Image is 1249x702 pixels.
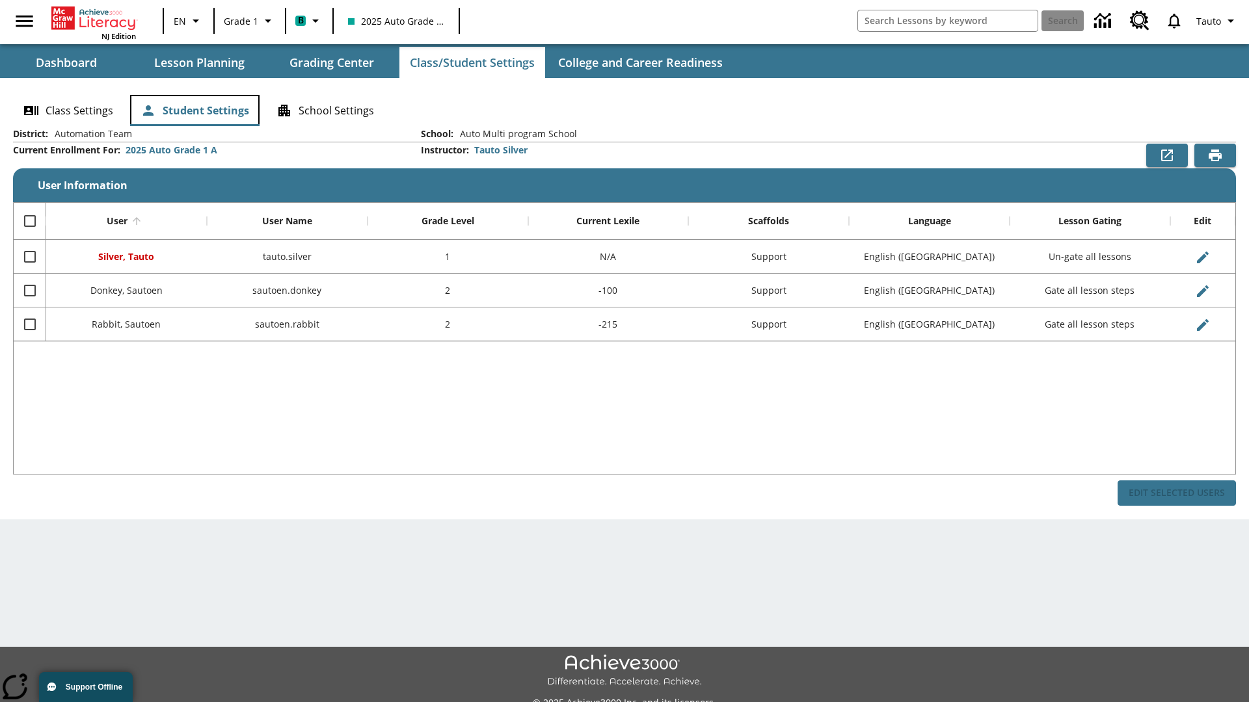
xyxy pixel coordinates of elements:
button: Open side menu [5,2,44,40]
button: Support Offline [39,672,133,702]
a: Resource Center, Will open in new tab [1122,3,1157,38]
div: 1 [368,240,528,274]
button: Lesson Planning [134,47,264,78]
div: Support [688,307,849,341]
div: English (US) [849,240,1010,274]
button: Dashboard [1,47,131,78]
div: English (US) [849,274,1010,307]
div: Edit [1194,215,1211,227]
div: N/A [528,240,689,274]
div: 2025 Auto Grade 1 A [126,144,217,157]
a: Notifications [1157,4,1191,38]
div: Scaffolds [748,215,789,227]
div: Current Lexile [576,215,639,227]
img: Achieve3000 Differentiate Accelerate Achieve [547,655,702,688]
span: NJ Edition [101,31,136,41]
span: Donkey, Sautoen [90,284,163,296]
button: Grading Center [267,47,397,78]
div: Support [688,240,849,274]
a: Data Center [1086,3,1122,39]
div: 2 [368,307,528,341]
button: Edit User [1190,244,1216,270]
div: User Information [13,127,1236,506]
div: User Name [262,215,312,227]
div: sautoen.donkey [207,274,368,307]
div: Tauto Silver [474,144,528,157]
button: Edit User [1190,312,1216,338]
button: Student Settings [130,95,260,126]
span: Support Offline [66,682,122,692]
span: Grade 1 [224,14,258,28]
button: Grade: Grade 1, Select a grade [219,9,281,32]
span: Auto Multi program School [453,127,577,140]
div: -215 [528,307,689,341]
span: Automation Team [48,127,132,140]
div: Support [688,274,849,307]
button: Profile/Settings [1191,9,1244,32]
div: Grade Level [422,215,474,227]
div: Gate all lesson steps [1010,307,1170,341]
button: Class Settings [13,95,124,126]
button: College and Career Readiness [548,47,733,78]
button: School Settings [266,95,384,126]
button: Print Preview [1194,144,1236,167]
div: Gate all lesson steps [1010,274,1170,307]
div: Un-gate all lessons [1010,240,1170,274]
span: User Information [38,178,128,192]
button: Class/Student Settings [399,47,545,78]
div: Language [908,215,951,227]
div: sautoen.rabbit [207,307,368,341]
div: User [107,215,128,227]
h2: School : [421,129,453,140]
div: Class/Student Settings [13,95,1236,126]
a: Home [51,5,136,31]
div: tauto.silver [207,240,368,274]
span: Silver, Tauto [98,250,154,263]
button: Export to CSV [1146,144,1188,167]
h2: District : [13,129,48,140]
div: Home [51,4,136,41]
h2: Instructor : [421,145,469,156]
button: Edit User [1190,278,1216,304]
span: EN [174,14,186,28]
span: 2025 Auto Grade 1 A [348,14,444,28]
h2: Current Enrollment For : [13,145,120,156]
button: Language: EN, Select a language [168,9,209,32]
div: English (US) [849,307,1010,341]
span: B [298,12,304,29]
button: Boost Class color is teal. Change class color [290,9,329,32]
div: -100 [528,274,689,307]
div: Lesson Gating [1058,215,1121,227]
span: Rabbit, Sautoen [92,318,161,330]
input: search field [858,10,1038,31]
span: Tauto [1196,14,1221,28]
div: 2 [368,274,528,307]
